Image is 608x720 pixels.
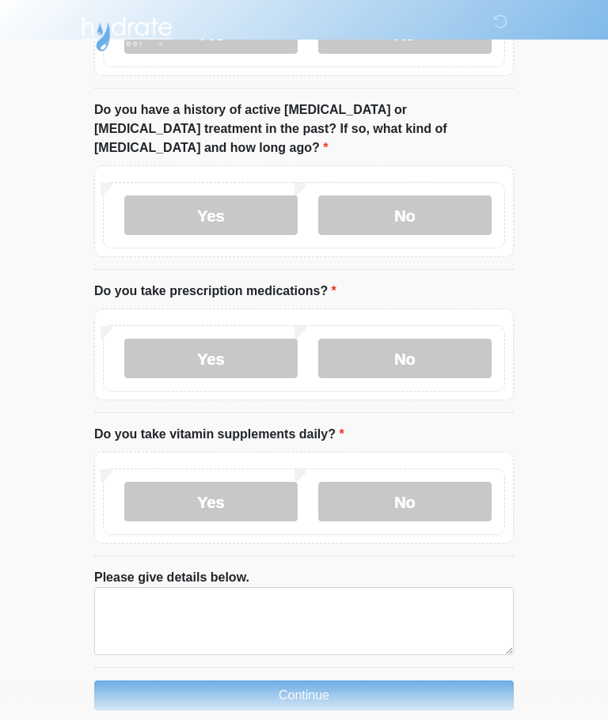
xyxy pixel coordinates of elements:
label: No [318,339,492,378]
label: Yes [124,195,298,235]
label: No [318,195,492,235]
label: Please give details below. [94,568,249,587]
img: Hydrate IV Bar - Arcadia Logo [78,12,175,52]
button: Continue [94,680,514,711]
label: Do you have a history of active [MEDICAL_DATA] or [MEDICAL_DATA] treatment in the past? If so, wh... [94,100,514,157]
label: Yes [124,482,298,521]
label: Do you take vitamin supplements daily? [94,425,344,444]
label: Yes [124,339,298,378]
label: No [318,482,492,521]
label: Do you take prescription medications? [94,282,336,301]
